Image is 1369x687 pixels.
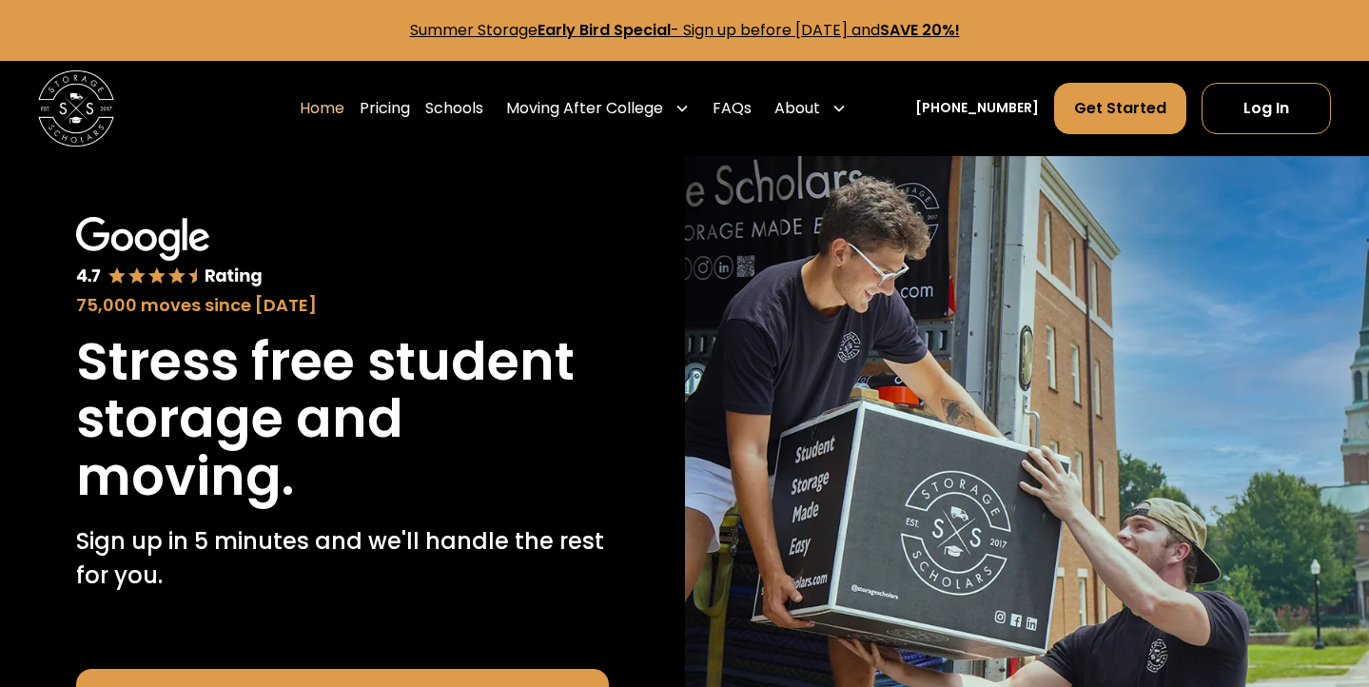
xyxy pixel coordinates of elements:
img: Google 4.7 star rating [76,217,263,288]
a: [PHONE_NUMBER] [915,98,1039,118]
a: Log In [1202,83,1331,134]
a: Pricing [360,82,410,135]
div: About [774,97,820,120]
div: Moving After College [499,82,697,135]
a: Summer StorageEarly Bird Special- Sign up before [DATE] andSAVE 20%! [410,19,960,41]
a: Get Started [1054,83,1186,134]
div: About [767,82,854,135]
div: Moving After College [506,97,663,120]
img: Storage Scholars main logo [38,70,114,147]
div: 75,000 moves since [DATE] [76,292,609,318]
a: Home [300,82,344,135]
strong: Early Bird Special [538,19,671,41]
a: Schools [425,82,483,135]
strong: SAVE 20%! [880,19,960,41]
a: home [38,70,114,147]
h1: Stress free student storage and moving. [76,333,609,506]
a: FAQs [713,82,752,135]
p: Sign up in 5 minutes and we'll handle the rest for you. [76,524,609,593]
